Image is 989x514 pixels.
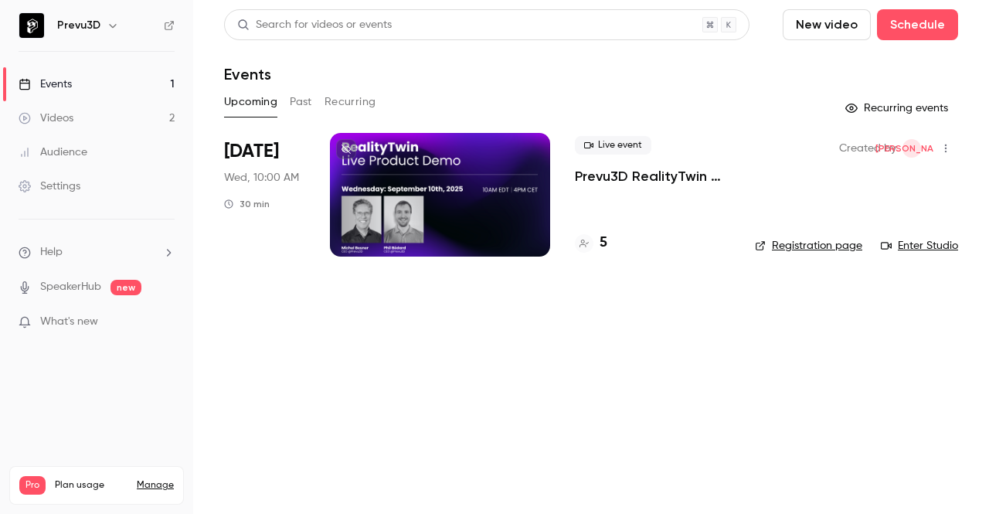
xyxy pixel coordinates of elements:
[19,111,73,126] div: Videos
[19,13,44,38] img: Prevu3D
[40,314,98,330] span: What's new
[224,133,305,257] div: Sep 10 Wed, 10:00 AM (America/Toronto)
[19,179,80,194] div: Settings
[600,233,607,254] h4: 5
[19,145,87,160] div: Audience
[224,139,279,164] span: [DATE]
[881,238,958,254] a: Enter Studio
[110,280,141,295] span: new
[838,96,958,121] button: Recurring events
[902,139,921,158] span: Julie Osmond
[783,9,871,40] button: New video
[19,476,46,495] span: Pro
[875,139,949,158] span: [PERSON_NAME]
[137,479,174,492] a: Manage
[877,9,958,40] button: Schedule
[224,170,299,186] span: Wed, 10:00 AM
[19,77,72,92] div: Events
[40,279,101,295] a: SpeakerHub
[19,244,175,260] li: help-dropdown-opener
[237,17,392,33] div: Search for videos or events
[224,90,277,114] button: Upcoming
[839,139,896,158] span: Created by
[55,479,127,492] span: Plan usage
[325,90,376,114] button: Recurring
[575,233,607,254] a: 5
[40,244,63,260] span: Help
[224,65,271,83] h1: Events
[755,238,862,254] a: Registration page
[575,136,651,155] span: Live event
[290,90,312,114] button: Past
[57,18,100,33] h6: Prevu3D
[575,167,730,186] a: Prevu3D RealityTwin Live Product Demo
[224,198,270,210] div: 30 min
